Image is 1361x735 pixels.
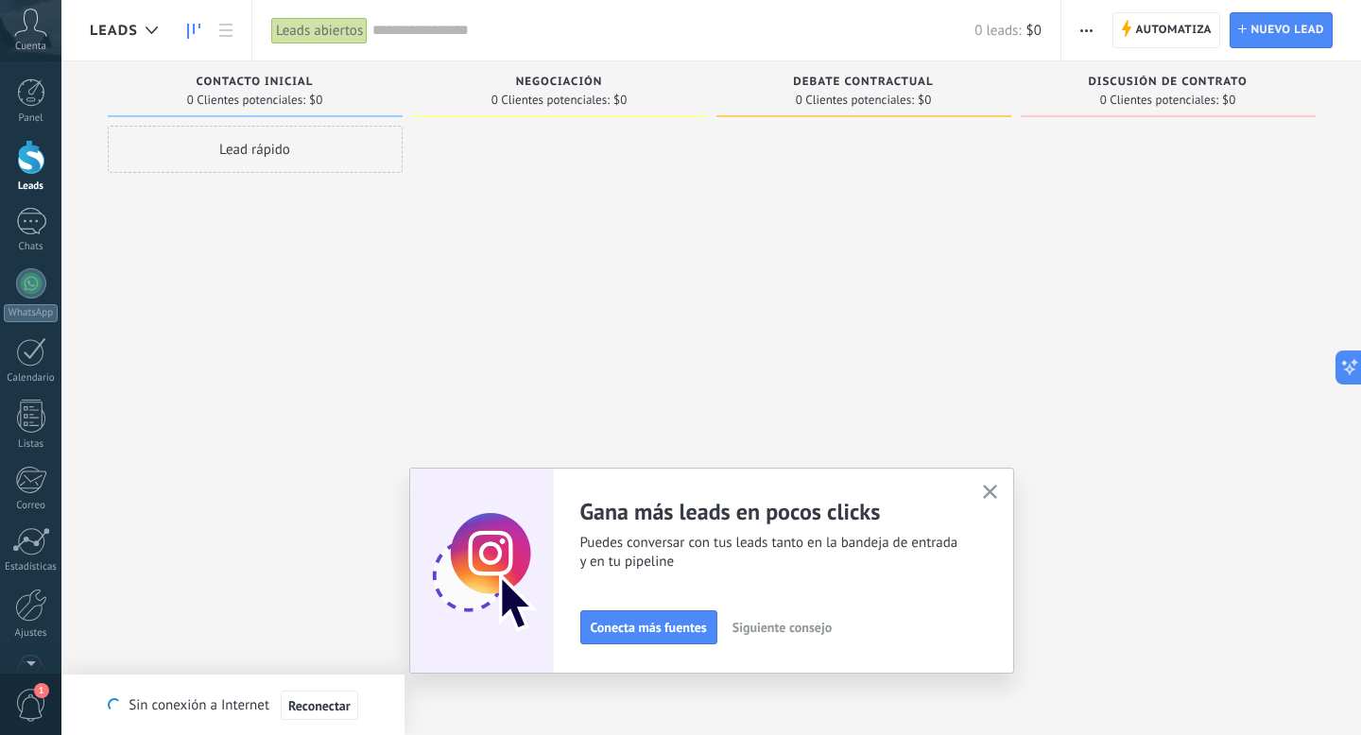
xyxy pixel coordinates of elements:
[15,41,46,53] span: Cuenta
[4,112,59,125] div: Panel
[1222,94,1235,106] span: $0
[4,438,59,451] div: Listas
[108,690,357,721] div: Sin conexión a Internet
[613,94,627,106] span: $0
[197,76,314,89] span: Contacto inicial
[491,94,610,106] span: 0 Clientes potenciales:
[4,304,58,322] div: WhatsApp
[34,683,49,698] span: 1
[1100,94,1218,106] span: 0 Clientes potenciales:
[281,691,358,721] button: Reconectar
[90,22,138,40] span: Leads
[591,621,707,634] span: Conecta más fuentes
[4,627,59,640] div: Ajustes
[4,241,59,253] div: Chats
[580,534,960,572] span: Puedes conversar con tus leads tanto en la bandeja de entrada y en tu pipeline
[1026,22,1042,40] span: $0
[187,94,305,106] span: 0 Clientes potenciales:
[4,561,59,573] div: Estadísticas
[580,497,960,526] h2: Gana más leads en pocos clicks
[422,76,698,92] div: Negociación
[4,180,59,193] div: Leads
[726,76,1002,92] div: Debate contractual
[974,22,1021,40] span: 0 leads:
[793,76,933,89] span: Debate contractual
[1250,13,1324,47] span: Nuevo lead
[108,126,403,173] div: Lead rápido
[117,76,393,92] div: Contacto inicial
[1230,12,1333,48] a: Nuevo lead
[309,94,322,106] span: $0
[1112,12,1220,48] a: Automatiza
[796,94,914,106] span: 0 Clientes potenciales:
[271,17,368,44] div: Leads abiertos
[918,94,931,106] span: $0
[516,76,603,89] span: Negociación
[4,372,59,385] div: Calendario
[4,500,59,512] div: Correo
[1135,13,1212,47] span: Automatiza
[1030,76,1306,92] div: Discusión de contrato
[288,699,351,712] span: Reconectar
[1088,76,1247,89] span: Discusión de contrato
[732,621,832,634] span: Siguiente consejo
[724,613,840,641] button: Siguiente consejo
[580,610,717,644] button: Conecta más fuentes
